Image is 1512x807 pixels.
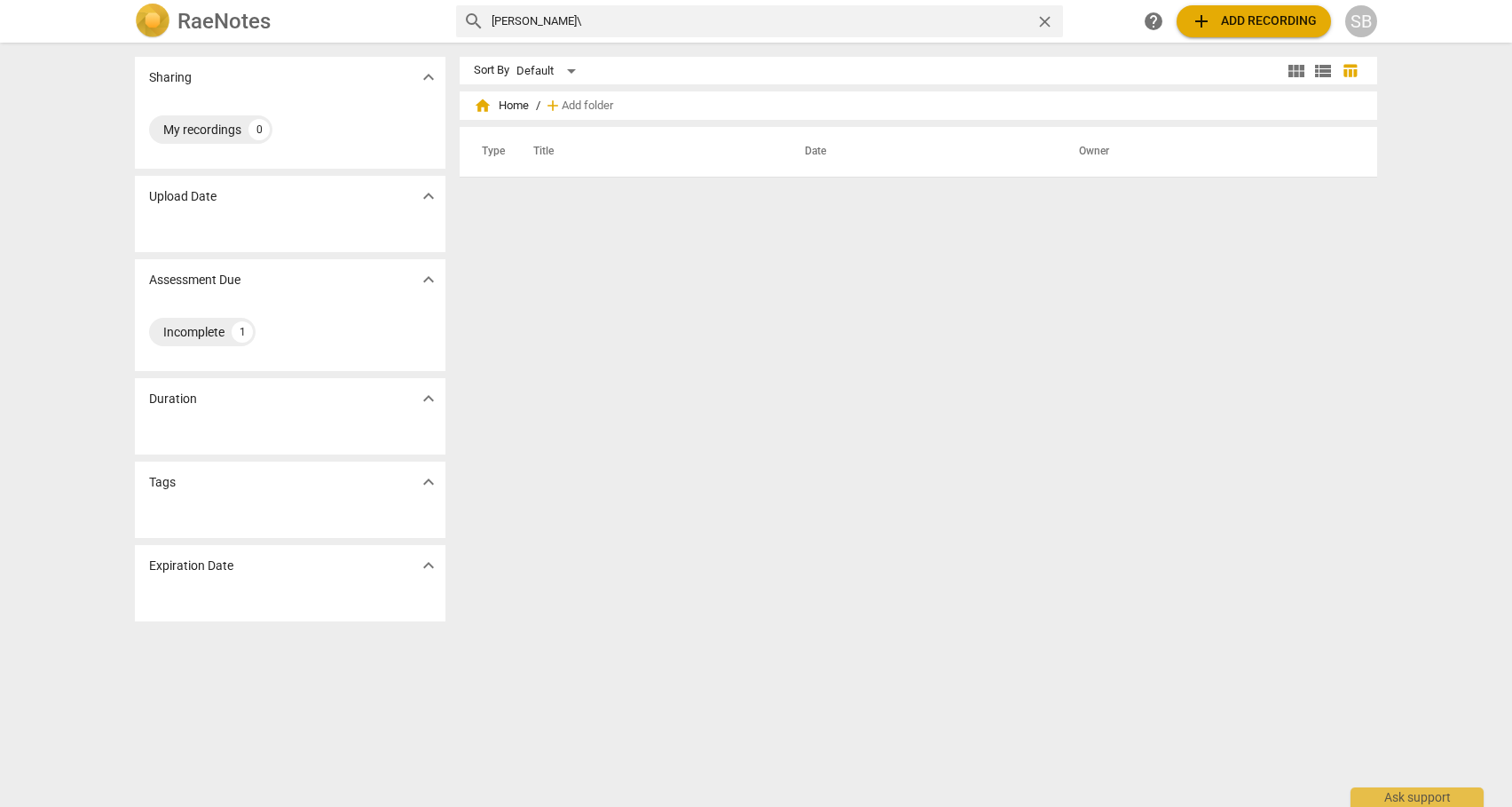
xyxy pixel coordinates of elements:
span: expand_more [418,471,439,493]
span: view_list [1312,60,1334,82]
button: Show more [415,385,442,412]
a: LogoRaeNotes [135,4,442,39]
div: Default [516,57,582,85]
span: home [474,97,492,115]
button: Show more [415,469,442,495]
p: Sharing [149,68,192,87]
button: Upload [1177,5,1331,37]
button: Show more [415,552,442,579]
a: Help [1138,5,1169,37]
button: Tile view [1283,58,1310,84]
input: Search [492,7,1028,36]
span: Add folder [562,99,613,113]
span: table_chart [1342,62,1358,79]
div: My recordings [163,121,241,138]
button: SB [1345,5,1377,37]
div: Ask support [1351,787,1484,807]
h2: RaeNotes [177,9,271,34]
button: Show more [415,266,442,293]
p: Expiration Date [149,557,233,575]
th: Owner [1058,127,1358,177]
span: add [1191,11,1212,32]
th: Date [784,127,1058,177]
span: expand_more [418,67,439,88]
p: Assessment Due [149,271,240,289]
p: Duration [149,390,197,408]
th: Title [512,127,784,177]
button: Show more [415,183,442,210]
span: close [1036,12,1054,31]
th: Type [468,127,512,177]
span: help [1143,11,1164,32]
span: expand_more [418,388,439,409]
span: expand_more [418,269,439,290]
p: Upload Date [149,187,217,206]
button: Table view [1336,58,1363,84]
span: expand_more [418,555,439,576]
span: Add recording [1191,11,1317,32]
span: expand_more [418,186,439,207]
span: / [536,99,540,113]
span: add [544,97,562,115]
span: Home [474,97,529,115]
button: List view [1310,58,1336,84]
button: Show more [415,64,442,91]
img: Logo [135,4,170,39]
p: Tags [149,473,176,492]
div: Sort By [474,64,509,77]
div: 0 [248,119,270,140]
div: Incomplete [163,323,224,341]
span: view_module [1286,60,1307,82]
span: search [463,11,484,32]
div: 1 [232,321,253,343]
